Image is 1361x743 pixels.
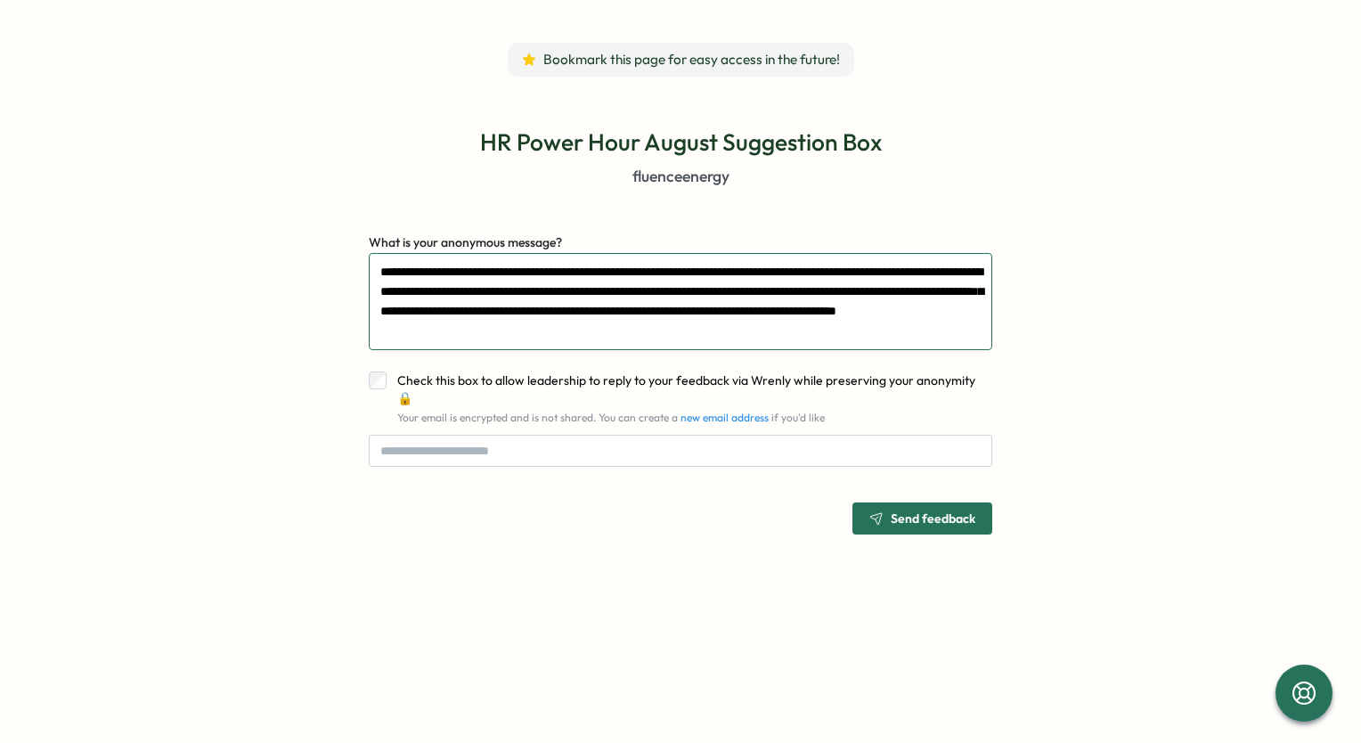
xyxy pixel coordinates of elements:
[543,50,840,69] span: Bookmark this page for easy access in the future!
[852,502,992,535] button: Send feedback
[397,411,825,424] span: Your email is encrypted and is not shared. You can create a if you'd like
[891,512,975,525] span: Send feedback
[397,372,975,406] span: Check this box to allow leadership to reply to your feedback via Wrenly while preserving your ano...
[369,233,562,253] label: What is your anonymous message?
[680,411,769,424] a: new email address
[632,165,729,188] p: fluenceenergy
[480,127,882,158] p: HR Power Hour August Suggestion Box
